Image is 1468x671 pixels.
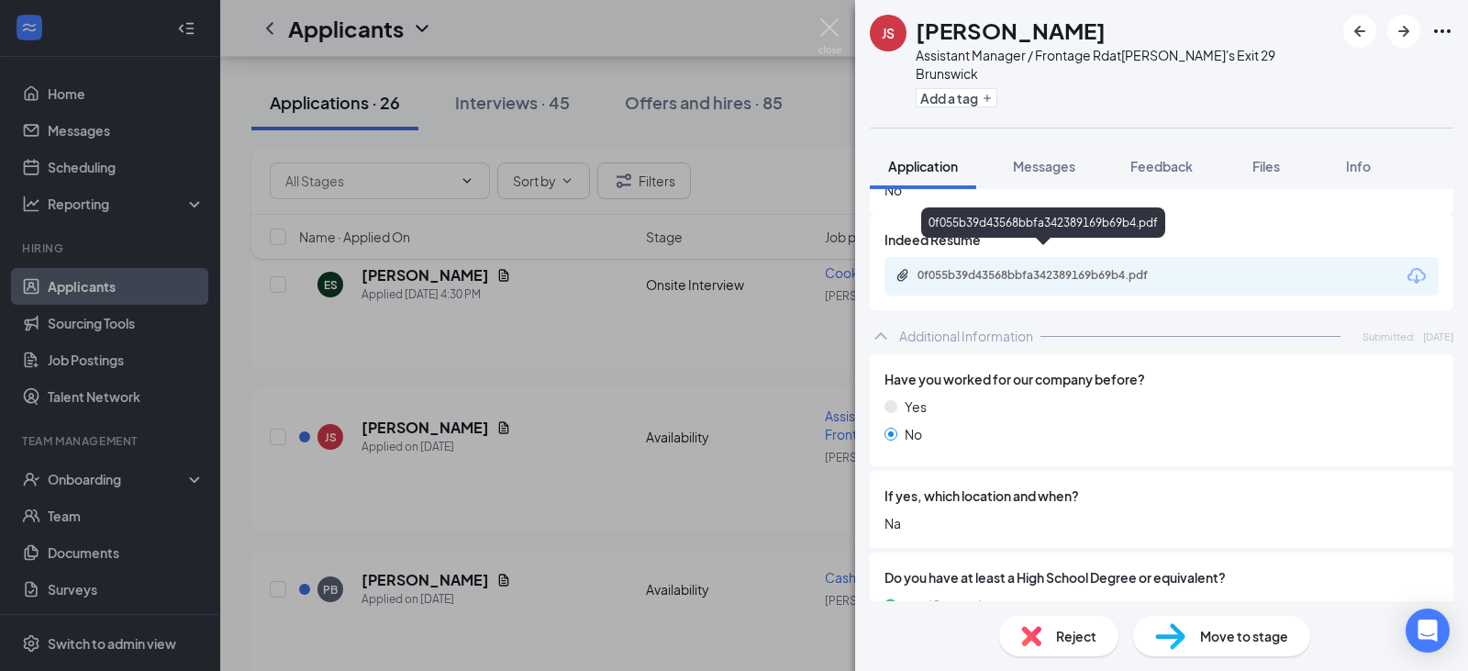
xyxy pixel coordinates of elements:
span: yes (Correct) [904,595,983,615]
span: Info [1346,158,1371,174]
svg: ChevronUp [870,325,892,347]
span: Do you have at least a High School Degree or equivalent? [884,567,1226,587]
div: Additional Information [899,327,1033,345]
svg: Download [1406,265,1428,287]
span: [DATE] [1423,329,1453,344]
button: PlusAdd a tag [916,88,997,107]
div: JS [882,24,895,42]
span: Move to stage [1200,626,1288,646]
span: Submitted: [1362,329,1416,344]
div: Assistant Manager / Frontage Rd at [PERSON_NAME]'s Exit 29 Brunswick [916,46,1334,83]
span: Indeed Resume [884,229,981,250]
h1: [PERSON_NAME] [916,15,1106,46]
div: 0f055b39d43568bbfa342389169b69b4.pdf [921,207,1165,238]
span: No [905,424,922,444]
a: Paperclip0f055b39d43568bbfa342389169b69b4.pdf [895,268,1193,285]
button: ArrowRight [1387,15,1420,48]
span: If yes, which location and when? [884,486,1079,506]
svg: Plus [982,93,993,104]
span: No [884,180,1439,200]
svg: Ellipses [1431,20,1453,42]
svg: ArrowLeftNew [1349,20,1371,42]
span: Application [888,158,958,174]
span: Na [884,513,1439,533]
span: Messages [1013,158,1075,174]
div: 0f055b39d43568bbfa342389169b69b4.pdf [917,268,1174,283]
svg: Paperclip [895,268,910,283]
span: Files [1252,158,1280,174]
button: ArrowLeftNew [1343,15,1376,48]
span: Have you worked for our company before? [884,369,1145,389]
span: Feedback [1130,158,1193,174]
svg: ArrowRight [1393,20,1415,42]
span: Reject [1056,626,1096,646]
span: Yes [905,397,927,417]
div: Open Intercom Messenger [1406,609,1450,653]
